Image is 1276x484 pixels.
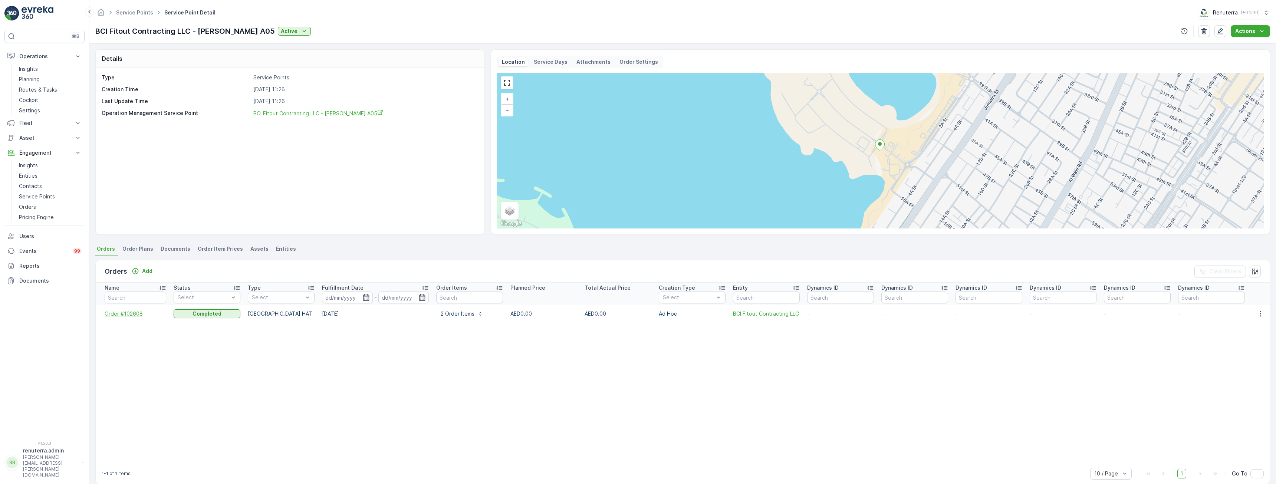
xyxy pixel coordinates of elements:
[122,245,153,253] span: Order Plans
[881,284,913,292] p: Dynamics ID
[19,247,68,255] p: Events
[733,310,800,317] a: BCI Fitout Contracting LLC
[659,284,695,292] p: Creation Type
[1030,292,1096,303] input: Search
[19,65,38,73] p: Insights
[19,53,70,60] p: Operations
[250,245,269,253] span: Assets
[659,310,726,317] p: Ad Hoc
[19,203,36,211] p: Orders
[1104,292,1171,303] input: Search
[276,245,296,253] span: Entities
[318,305,433,323] td: [DATE]
[1178,292,1245,303] input: Search
[178,294,229,301] p: Select
[1104,284,1135,292] p: Dynamics ID
[72,33,79,39] p: ⌘B
[19,172,37,180] p: Entities
[19,233,82,240] p: Users
[6,457,18,468] div: RR
[436,308,488,320] button: 2 Order Items
[19,96,38,104] p: Cockpit
[16,95,85,105] a: Cockpit
[4,6,19,21] img: logo
[506,96,509,102] span: +
[501,105,513,116] a: Zoom Out
[499,219,523,228] a: Open this area in Google Maps (opens a new window)
[102,54,122,63] p: Details
[22,6,53,21] img: logo_light-DOdMpM7g.png
[102,74,250,81] p: Type
[142,267,152,275] p: Add
[16,171,85,181] a: Entities
[4,229,85,244] a: Users
[510,310,532,317] span: AED0.00
[499,219,523,228] img: Google
[1178,284,1210,292] p: Dynamics ID
[322,284,364,292] p: Fulfillment Date
[252,294,303,301] p: Select
[253,74,477,81] p: Service Points
[174,309,240,318] button: Completed
[1198,9,1210,17] img: Screenshot_2024-07-26_at_13.33.01.png
[956,292,1022,303] input: Search
[16,202,85,212] a: Orders
[663,294,714,301] p: Select
[4,49,85,64] button: Operations
[102,98,250,105] p: Last Update Time
[1209,268,1242,275] p: Clear Filters
[956,284,987,292] p: Dynamics ID
[19,277,82,284] p: Documents
[1235,27,1255,35] p: Actions
[4,259,85,273] a: Reports
[19,193,55,200] p: Service Points
[1231,25,1270,37] button: Actions
[248,310,315,317] p: [GEOGRAPHIC_DATA] HAT
[23,447,79,454] p: renuterra.admin
[105,292,166,303] input: Search
[102,471,131,477] p: 1-1 of 1 items
[16,212,85,223] a: Pricing Engine
[374,293,377,302] p: -
[1194,266,1246,277] button: Clear Filters
[97,245,115,253] span: Orders
[248,284,261,292] p: Type
[322,292,373,303] input: dd/mm/yyyy
[585,284,631,292] p: Total Actual Price
[501,203,518,219] a: Layers
[1232,470,1247,477] span: Go To
[19,134,70,142] p: Asset
[881,292,948,303] input: Search
[1030,284,1061,292] p: Dynamics ID
[19,119,70,127] p: Fleet
[534,58,568,66] p: Service Days
[441,310,474,317] p: 2 Order Items
[807,292,874,303] input: Search
[102,109,250,117] p: Operation Management Service Point
[278,27,311,36] button: Active
[1177,469,1186,478] span: 1
[4,441,85,445] span: v 1.50.3
[193,310,221,317] p: Completed
[4,145,85,160] button: Engagement
[585,310,606,317] span: AED0.00
[378,292,429,303] input: dd/mm/yyyy
[733,284,748,292] p: Entity
[501,77,513,88] a: View Fullscreen
[16,74,85,85] a: Planning
[23,454,79,478] p: [PERSON_NAME][EMAIL_ADDRESS][PERSON_NAME][DOMAIN_NAME]
[19,107,40,114] p: Settings
[436,292,503,303] input: Search
[1104,310,1171,317] p: -
[1198,6,1270,19] button: Renuterra(+04:00)
[281,27,297,35] p: Active
[19,76,40,83] p: Planning
[129,267,155,276] button: Add
[95,26,275,37] p: BCI Fitout Contracting LLC - [PERSON_NAME] A05
[16,160,85,171] a: Insights
[807,310,874,317] p: -
[619,58,658,66] p: Order Settings
[16,181,85,191] a: Contacts
[174,284,191,292] p: Status
[881,310,948,317] p: -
